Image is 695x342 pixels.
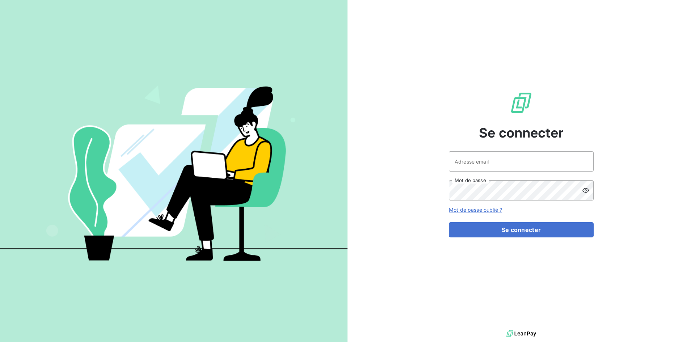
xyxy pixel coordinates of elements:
[510,91,533,114] img: Logo LeanPay
[479,123,564,143] span: Se connecter
[506,328,536,339] img: logo
[449,222,594,237] button: Se connecter
[449,207,502,213] a: Mot de passe oublié ?
[449,151,594,172] input: placeholder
